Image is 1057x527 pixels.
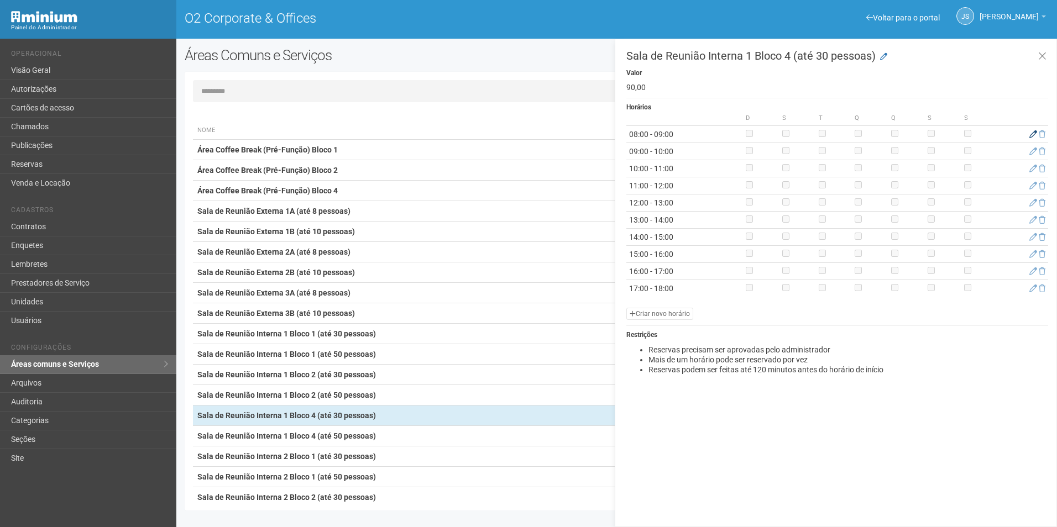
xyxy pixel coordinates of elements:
[197,391,376,399] strong: Sala de Reunião Interna 1 Bloco 2 (até 50 pessoas)
[626,331,1048,339] h5: Restrições
[1029,147,1037,156] a: Editar horário
[980,2,1039,21] span: Jeferson Souza
[11,344,168,355] li: Configurações
[626,70,1048,77] h5: Valor
[980,14,1046,23] a: [PERSON_NAME]
[197,207,350,215] strong: Sala de Reunião Externa 1A (até 8 pessoas)
[626,212,743,229] td: 13:00 - 14:00
[648,355,1048,365] li: Mais de um horário pode ser reservado por vez
[197,350,376,359] strong: Sala de Reunião Interna 1 Bloco 1 (até 50 pessoas)
[185,47,535,64] h2: Áreas Comuns e Serviços
[1039,147,1045,156] a: Excluir horário
[626,308,693,320] a: Criar novo horário
[1029,198,1037,207] a: Editar horário
[11,23,168,33] div: Painel do Administrador
[1039,181,1045,190] a: Excluir horário
[1029,130,1037,139] a: Editar horário
[197,493,376,502] strong: Sala de Reunião Interna 2 Bloco 2 (até 30 pessoas)
[197,247,350,256] strong: Sala de Reunião Externa 2A (até 8 pessoas)
[197,186,338,195] strong: Área Coffee Break (Pré-Função) Bloco 4
[1029,250,1037,259] a: Editar horário
[648,365,1048,375] li: Reservas podem ser feitas até 120 minutos antes do horário de início
[626,280,743,297] td: 17:00 - 18:00
[1039,215,1045,224] a: Excluir horário
[197,309,355,318] strong: Sala de Reunião Externa 3B (até 10 pessoas)
[956,7,974,25] a: JS
[1039,130,1045,139] a: Excluir horário
[779,111,816,126] th: S
[626,246,743,263] td: 15:00 - 16:00
[626,143,743,160] td: 09:00 - 10:00
[185,11,609,25] h1: O2 Corporate & Offices
[197,227,355,236] strong: Sala de Reunião Externa 1B (até 10 pessoas)
[626,177,743,194] td: 11:00 - 12:00
[11,206,168,218] li: Cadastros
[1029,215,1037,224] a: Editar horário
[1029,164,1037,173] a: Editar horário
[197,411,376,420] strong: Sala de Reunião Interna 1 Bloco 4 (até 30 pessoas)
[197,472,376,481] strong: Sala de Reunião Interna 2 Bloco 1 (até 50 pessoas)
[197,288,350,297] strong: Sala de Reunião Externa 3A (até 8 pessoas)
[888,111,925,126] th: Q
[197,329,376,338] strong: Sala de Reunião Interna 1 Bloco 1 (até 30 pessoas)
[1039,233,1045,241] a: Excluir horário
[1029,233,1037,241] a: Editar horário
[626,50,1048,61] h3: Sala de Reunião Interna 1 Bloco 4 (até 30 pessoas)
[626,194,743,212] td: 12:00 - 13:00
[925,111,961,126] th: S
[1029,284,1037,293] a: Editar horário
[648,345,1048,355] li: Reservas precisam ser aprovadas pelo administrador
[11,50,168,61] li: Operacional
[11,11,77,23] img: Minium
[197,452,376,461] strong: Sala de Reunião Interna 2 Bloco 1 (até 30 pessoas)
[1039,250,1045,259] a: Excluir horário
[880,51,887,62] a: Modificar Área comum
[197,166,338,175] strong: Área Coffee Break (Pré-Função) Bloco 2
[1039,198,1045,207] a: Excluir horário
[743,111,779,126] th: D
[197,268,355,277] strong: Sala de Reunião Externa 2B (até 10 pessoas)
[1029,267,1037,276] a: Editar horário
[626,229,743,246] td: 14:00 - 15:00
[626,104,1048,111] h5: Horários
[1039,164,1045,173] a: Excluir horário
[197,145,338,154] strong: Área Coffee Break (Pré-Função) Bloco 1
[866,13,940,22] a: Voltar para o portal
[961,111,998,126] th: S
[852,111,888,126] th: Q
[1039,284,1045,293] a: Excluir horário
[193,122,797,140] th: Nome
[626,126,743,143] td: 08:00 - 09:00
[197,431,376,440] strong: Sala de Reunião Interna 1 Bloco 4 (até 50 pessoas)
[197,370,376,379] strong: Sala de Reunião Interna 1 Bloco 2 (até 30 pessoas)
[1039,267,1045,276] a: Excluir horário
[626,263,743,280] td: 16:00 - 17:00
[626,82,1048,92] li: 90,00
[1029,181,1037,190] a: Editar horário
[626,160,743,177] td: 10:00 - 11:00
[816,111,852,126] th: T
